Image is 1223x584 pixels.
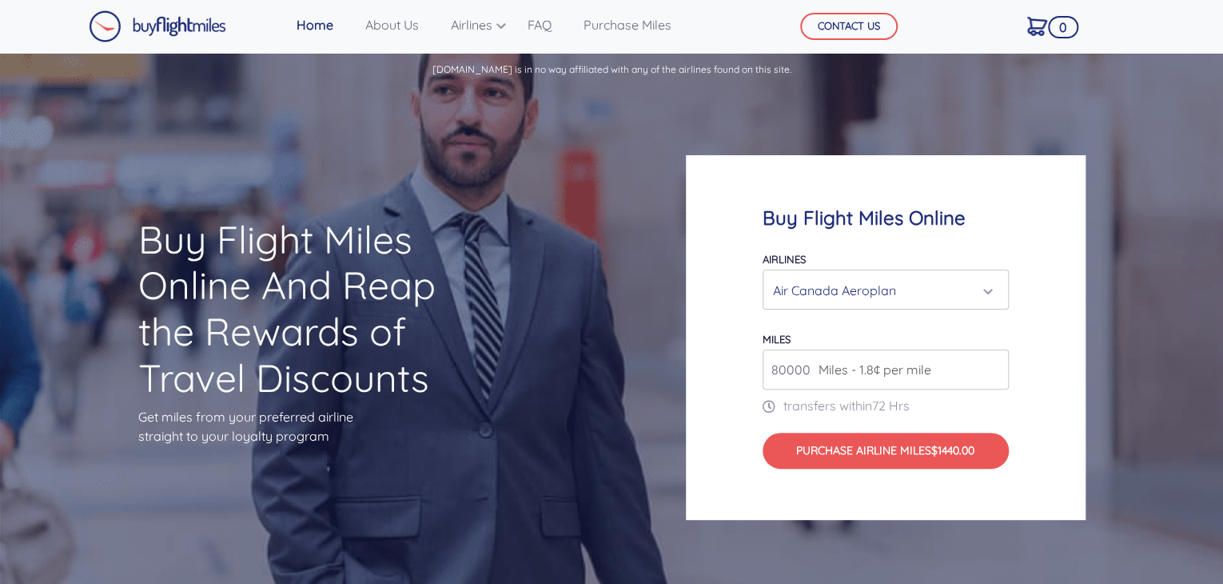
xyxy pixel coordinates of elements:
label: miles [763,333,791,346]
span: $1440.00 [931,443,974,458]
a: FAQ [521,9,558,41]
button: Air Canada Aeroplan [763,270,1009,310]
button: CONTACT US [800,13,898,40]
h1: Buy Flight Miles Online And Reap the Rewards of Travel Discounts [138,217,474,401]
img: Cart [1027,17,1047,36]
span: 0 [1048,16,1078,38]
button: Purchase Airline Miles$1440.00 [763,433,1009,470]
a: Home [290,9,340,41]
a: Buy Flight Miles Logo [89,6,226,46]
a: Airlines [444,9,502,41]
p: transfers within [763,396,1009,415]
h4: Buy Flight Miles Online [763,206,1009,230]
span: 72 Hrs [872,398,910,414]
img: Buy Flight Miles Logo [89,10,226,42]
a: About Us [359,9,425,41]
div: Air Canada Aeroplan [773,275,989,306]
a: Purchase Miles [577,9,678,41]
p: Get miles from your preferred airline straight to your loyalty program [138,407,474,446]
label: Airlines [763,253,806,266]
a: 0 [1021,9,1054,42]
span: Miles - 1.8¢ per mile [811,360,931,379]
